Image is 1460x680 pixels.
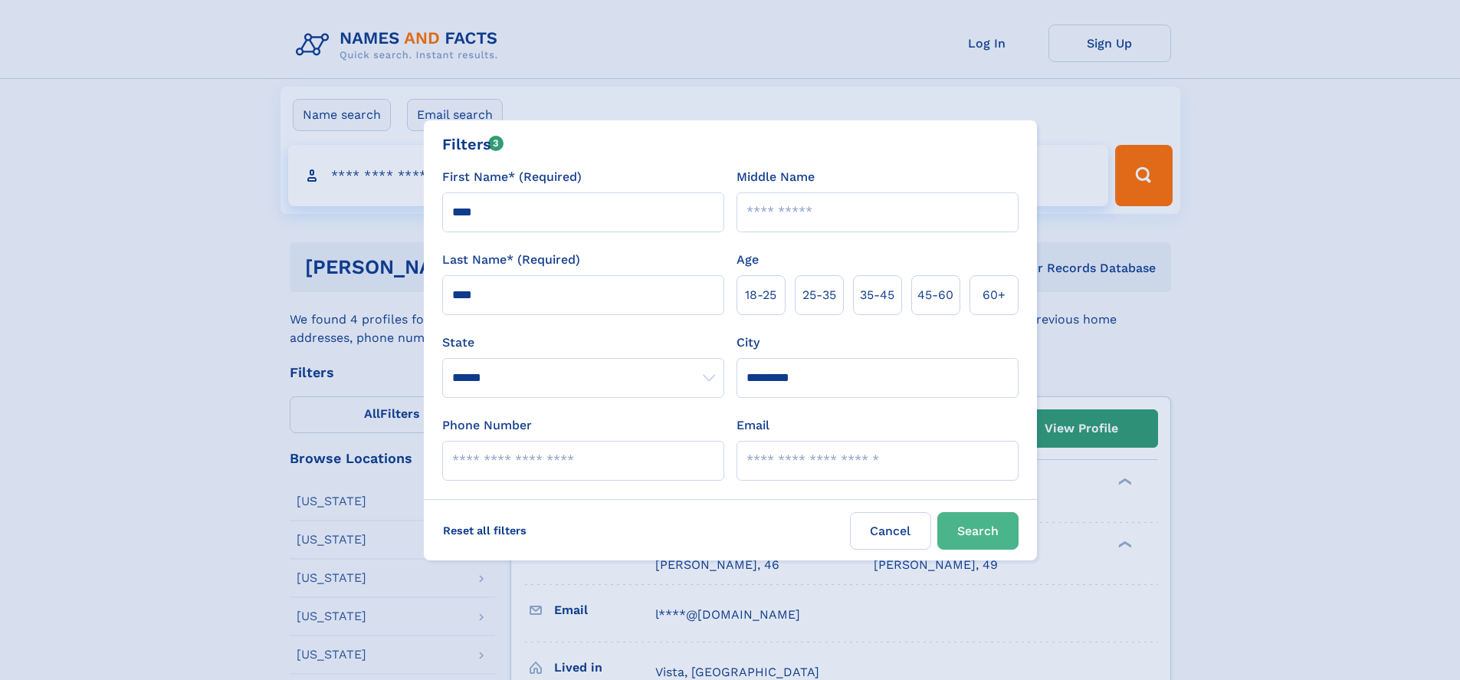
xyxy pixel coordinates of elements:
label: Email [737,416,769,435]
span: 45‑60 [917,286,953,304]
span: 35‑45 [860,286,894,304]
label: City [737,333,760,352]
label: Cancel [850,512,931,550]
label: Last Name* (Required) [442,251,580,269]
span: 60+ [983,286,1006,304]
label: Reset all filters [433,512,536,549]
label: Middle Name [737,168,815,186]
label: Age [737,251,759,269]
button: Search [937,512,1019,550]
label: Phone Number [442,416,532,435]
label: State [442,333,724,352]
span: 25‑35 [802,286,836,304]
div: Filters [442,133,504,156]
span: 18‑25 [745,286,776,304]
label: First Name* (Required) [442,168,582,186]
